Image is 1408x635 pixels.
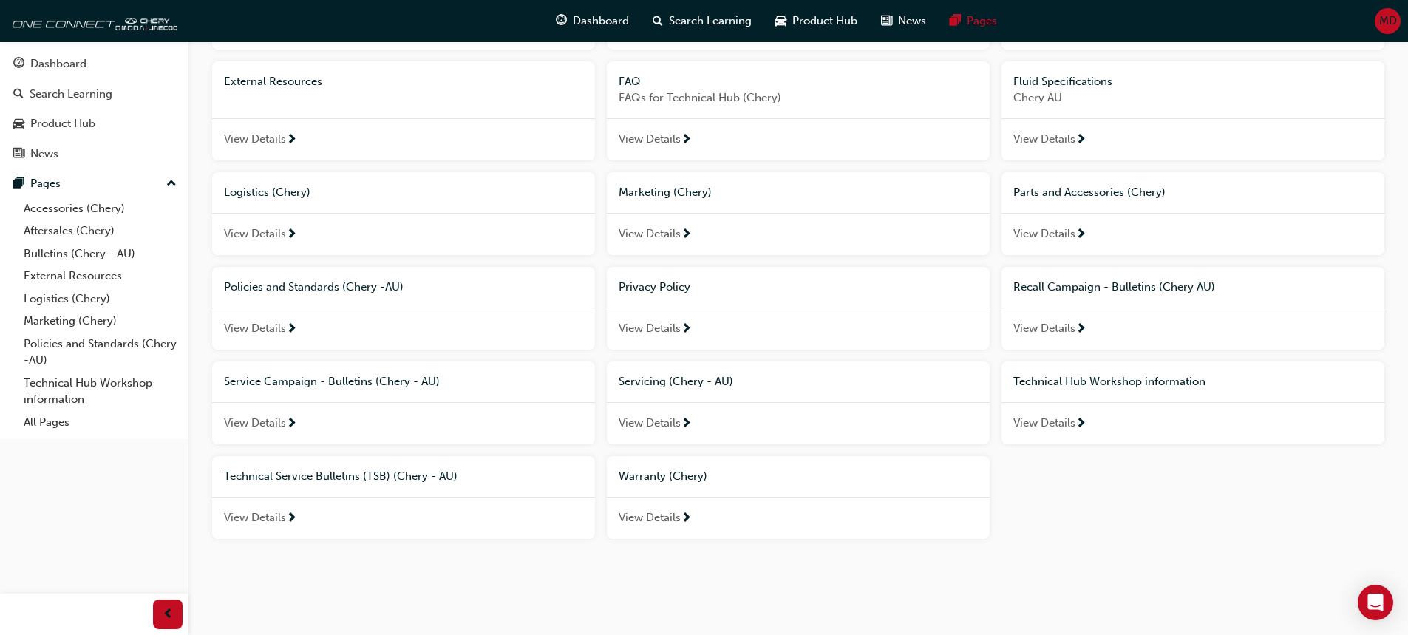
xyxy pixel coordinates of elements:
[286,512,297,526] span: next-icon
[619,186,712,199] span: Marketing (Chery)
[938,6,1009,36] a: pages-iconPages
[1358,585,1393,620] div: Open Intercom Messenger
[30,86,112,103] div: Search Learning
[763,6,869,36] a: car-iconProduct Hub
[1013,131,1075,148] span: View Details
[607,361,990,444] a: Servicing (Chery - AU)View Details
[619,89,978,106] span: FAQs for Technical Hub (Chery)
[1013,89,1373,106] span: Chery AU
[6,140,183,168] a: News
[607,267,990,350] a: Privacy PolicyView Details
[224,375,440,388] span: Service Campaign - Bulletins (Chery - AU)
[212,361,595,444] a: Service Campaign - Bulletins (Chery - AU)View Details
[30,115,95,132] div: Product Hub
[18,372,183,411] a: Technical Hub Workshop information
[18,220,183,242] a: Aftersales (Chery)
[286,134,297,147] span: next-icon
[1075,323,1086,336] span: next-icon
[224,225,286,242] span: View Details
[224,469,458,483] span: Technical Service Bulletins (TSB) (Chery - AU)
[898,13,926,30] span: News
[619,320,681,337] span: View Details
[30,55,86,72] div: Dashboard
[18,265,183,288] a: External Resources
[1075,418,1086,431] span: next-icon
[967,13,997,30] span: Pages
[6,170,183,197] button: Pages
[18,242,183,265] a: Bulletins (Chery - AU)
[13,58,24,71] span: guage-icon
[13,148,24,161] span: news-icon
[1001,172,1384,255] a: Parts and Accessories (Chery)View Details
[775,12,786,30] span: car-icon
[212,267,595,350] a: Policies and Standards (Chery -AU)View Details
[7,6,177,35] img: oneconnect
[13,118,24,131] span: car-icon
[212,61,595,161] a: External ResourcesView Details
[869,6,938,36] a: news-iconNews
[18,333,183,372] a: Policies and Standards (Chery -AU)
[681,418,692,431] span: next-icon
[13,177,24,191] span: pages-icon
[224,131,286,148] span: View Details
[619,509,681,526] span: View Details
[653,12,663,30] span: search-icon
[1013,186,1166,199] span: Parts and Accessories (Chery)
[224,509,286,526] span: View Details
[669,13,752,30] span: Search Learning
[18,288,183,310] a: Logistics (Chery)
[1013,320,1075,337] span: View Details
[544,6,641,36] a: guage-iconDashboard
[224,75,322,88] span: External Resources
[619,75,641,88] span: FAQ
[18,310,183,333] a: Marketing (Chery)
[163,605,174,624] span: prev-icon
[607,61,990,161] a: FAQFAQs for Technical Hub (Chery)View Details
[1075,228,1086,242] span: next-icon
[1013,375,1205,388] span: Technical Hub Workshop information
[792,13,857,30] span: Product Hub
[1013,225,1075,242] span: View Details
[619,415,681,432] span: View Details
[286,228,297,242] span: next-icon
[619,225,681,242] span: View Details
[212,456,595,539] a: Technical Service Bulletins (TSB) (Chery - AU)View Details
[681,134,692,147] span: next-icon
[1001,361,1384,444] a: Technical Hub Workshop informationView Details
[681,323,692,336] span: next-icon
[1013,75,1112,88] span: Fluid Specifications
[30,175,61,192] div: Pages
[212,172,595,255] a: Logistics (Chery)View Details
[1379,13,1397,30] span: MD
[6,50,183,78] a: Dashboard
[1075,134,1086,147] span: next-icon
[224,320,286,337] span: View Details
[6,110,183,137] a: Product Hub
[619,375,733,388] span: Servicing (Chery - AU)
[13,88,24,101] span: search-icon
[30,146,58,163] div: News
[18,411,183,434] a: All Pages
[6,81,183,108] a: Search Learning
[681,228,692,242] span: next-icon
[18,197,183,220] a: Accessories (Chery)
[607,172,990,255] a: Marketing (Chery)View Details
[950,12,961,30] span: pages-icon
[286,323,297,336] span: next-icon
[619,280,690,293] span: Privacy Policy
[166,174,177,194] span: up-icon
[619,469,707,483] span: Warranty (Chery)
[607,456,990,539] a: Warranty (Chery)View Details
[1001,267,1384,350] a: Recall Campaign - Bulletins (Chery AU)View Details
[224,415,286,432] span: View Details
[1001,61,1384,161] a: Fluid SpecificationsChery AUView Details
[224,186,310,199] span: Logistics (Chery)
[681,512,692,526] span: next-icon
[286,418,297,431] span: next-icon
[556,12,567,30] span: guage-icon
[1375,8,1401,34] button: MD
[1013,415,1075,432] span: View Details
[1013,280,1215,293] span: Recall Campaign - Bulletins (Chery AU)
